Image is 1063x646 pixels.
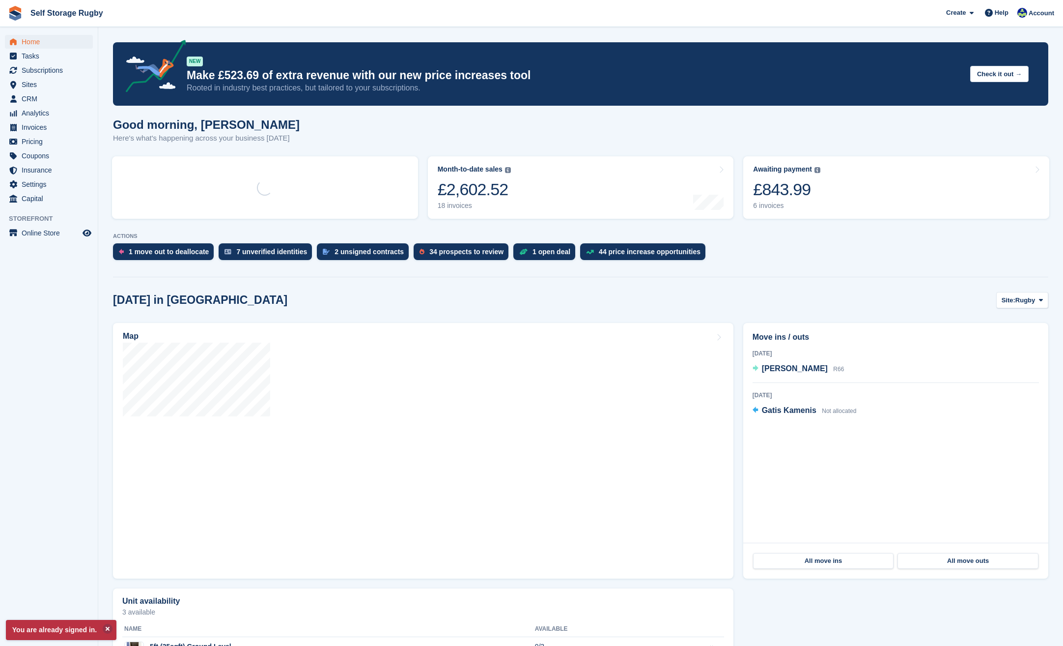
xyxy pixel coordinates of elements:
span: Rugby [1015,295,1035,305]
span: Sites [22,78,81,91]
a: 1 move out to deallocate [113,243,219,265]
a: menu [5,63,93,77]
div: NEW [187,57,203,66]
p: You are already signed in. [6,620,116,640]
p: Rooted in industry best practices, but tailored to your subscriptions. [187,83,962,93]
img: verify_identity-adf6edd0f0f0b5bbfe63781bf79b02c33cf7c696d77639b501bdc392416b5a36.svg [224,249,231,255]
h2: Map [123,332,139,341]
span: Account [1029,8,1054,18]
span: Site: [1002,295,1015,305]
img: prospect-51fa495bee0391a8d652442698ab0144808aea92771e9ea1ae160a38d050c398.svg [420,249,424,255]
h2: Move ins / outs [753,331,1039,343]
a: menu [5,49,93,63]
div: 1 move out to deallocate [129,248,209,256]
span: Storefront [9,214,98,224]
a: menu [5,92,93,106]
div: 18 invoices [438,202,511,210]
span: Subscriptions [22,63,81,77]
div: 7 unverified identities [236,248,307,256]
a: menu [5,135,93,148]
a: Gatis Kamenis Not allocated [753,405,857,417]
div: 34 prospects to review [429,248,504,256]
img: Richard Palmer [1017,8,1027,18]
h1: Good morning, [PERSON_NAME] [113,118,300,131]
a: menu [5,192,93,206]
a: menu [5,120,93,134]
span: Coupons [22,149,81,163]
span: Home [22,35,81,49]
span: Help [995,8,1008,18]
button: Site: Rugby [996,292,1048,308]
a: menu [5,78,93,91]
p: 3 available [122,609,724,616]
img: price-adjustments-announcement-icon-8257ccfd72463d97f412b2fc003d46551f7dbcb40ab6d574587a9cd5c0d94... [117,40,186,96]
a: 34 prospects to review [414,243,513,265]
th: Available [535,621,651,637]
th: Name [122,621,535,637]
a: Month-to-date sales £2,602.52 18 invoices [428,156,734,219]
div: [DATE] [753,391,1039,400]
div: Month-to-date sales [438,165,503,174]
span: [PERSON_NAME] [762,364,828,373]
p: ACTIONS [113,233,1048,239]
a: menu [5,149,93,163]
div: Awaiting payment [753,165,812,174]
div: 44 price increase opportunities [599,248,700,256]
img: move_outs_to_deallocate_icon-f764333ba52eb49d3ac5e1228854f67142a1ed5810a6f6cc68b1a99e826820c5.svg [119,249,124,255]
a: menu [5,163,93,177]
a: 7 unverified identities [219,243,317,265]
a: All move ins [753,553,894,569]
p: Make £523.69 of extra revenue with our new price increases tool [187,68,962,83]
img: stora-icon-8386f47178a22dfd0bd8f6a31ec36ba5ce8667c1dd55bd0f319d3a0aa187defe.svg [8,6,23,21]
a: menu [5,177,93,191]
h2: [DATE] in [GEOGRAPHIC_DATA] [113,294,287,307]
span: Settings [22,177,81,191]
span: Insurance [22,163,81,177]
div: 1 open deal [532,248,570,256]
a: Preview store [81,227,93,239]
span: Invoices [22,120,81,134]
a: Awaiting payment £843.99 6 invoices [743,156,1049,219]
div: 6 invoices [753,202,820,210]
img: contract_signature_icon-13c848040528278c33f63329250d36e43548de30e8caae1d1a13099fd9432cc5.svg [323,249,330,255]
span: Not allocated [822,408,856,414]
a: 1 open deal [513,243,580,265]
div: [DATE] [753,349,1039,358]
h2: Unit availability [122,597,180,606]
span: CRM [22,92,81,106]
p: Here's what's happening across your business [DATE] [113,133,300,144]
a: menu [5,35,93,49]
span: Gatis Kamenis [762,406,816,414]
div: £843.99 [753,179,820,200]
a: Self Storage Rugby [27,5,107,21]
a: 2 unsigned contracts [317,243,414,265]
span: Tasks [22,49,81,63]
div: 2 unsigned contracts [335,248,404,256]
span: Pricing [22,135,81,148]
img: icon-info-grey-7440780725fd019a000dd9b08b2336e03edf1995a4989e88bcd33f0948082b44.svg [814,167,820,173]
span: Online Store [22,226,81,240]
img: deal-1b604bf984904fb50ccaf53a9ad4b4a5d6e5aea283cecdc64d6e3604feb123c2.svg [519,248,528,255]
div: £2,602.52 [438,179,511,200]
a: menu [5,106,93,120]
a: 44 price increase opportunities [580,243,710,265]
span: Capital [22,192,81,206]
span: Create [946,8,966,18]
a: Map [113,323,733,579]
a: menu [5,226,93,240]
span: R66 [833,366,844,373]
a: [PERSON_NAME] R66 [753,363,844,376]
button: Check it out → [970,66,1029,82]
img: icon-info-grey-7440780725fd019a000dd9b08b2336e03edf1995a4989e88bcd33f0948082b44.svg [505,167,511,173]
a: All move outs [897,553,1038,569]
span: Analytics [22,106,81,120]
img: price_increase_opportunities-93ffe204e8149a01c8c9dc8f82e8f89637d9d84a8eef4429ea346261dce0b2c0.svg [586,250,594,254]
